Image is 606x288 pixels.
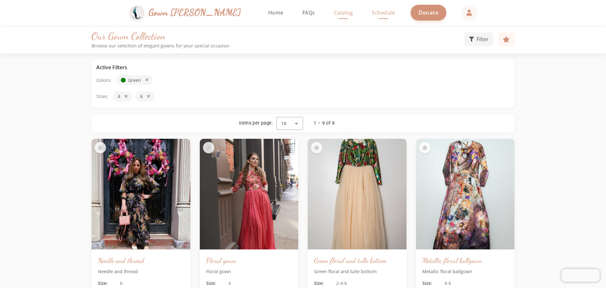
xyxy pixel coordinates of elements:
[419,9,438,16] span: Donate
[411,5,446,20] a: Donate
[140,93,143,100] span: 6
[336,280,347,287] span: 2-4-6
[422,268,508,275] p: Metallic floral ballgown
[372,9,395,16] span: Schedule
[98,268,184,275] p: Needle and thread
[354,118,366,129] button: Next page
[149,6,241,19] span: Gown [PERSON_NAME]
[561,269,600,282] iframe: Chatra live chat
[92,139,190,249] img: Needle and thread
[92,43,464,48] p: Browse our selection of elegant gowns for your special occasion
[92,30,464,42] h1: Our Gown Collection
[206,256,292,265] h3: Floral gown
[228,280,231,287] span: 4
[314,280,333,287] span: Size:
[477,35,489,43] span: Filter
[206,268,292,275] p: Floral gown
[96,93,108,100] span: Sizes:
[206,280,225,287] span: Size:
[128,77,141,84] span: Green
[268,9,283,16] span: Home
[341,118,352,129] button: Previous page
[314,256,400,265] h3: Green floral and tulle bottom
[130,4,247,21] a: Gown [PERSON_NAME]
[98,256,184,265] h3: Needle and thread
[98,280,117,287] span: Size:
[130,6,144,20] img: Gown Gmach Logo
[96,77,111,84] span: Colors:
[314,120,335,126] div: 1 – 9 of 9
[422,256,508,265] h3: Metallic floral ballgown
[444,280,451,287] span: 4-6
[120,280,122,287] span: 6
[118,93,120,100] span: 4
[464,32,493,46] button: Filter
[314,268,400,275] p: Green floral and tulle bottom
[416,139,515,249] img: Metallic floral ballgown
[200,139,299,249] img: Floral gown
[308,139,407,249] img: Green floral and tulle bottom
[239,120,273,126] div: Items per page:
[422,280,441,287] span: Size:
[96,64,510,70] h3: Active Filters
[334,9,353,16] span: Catalog
[302,9,315,16] span: FAQs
